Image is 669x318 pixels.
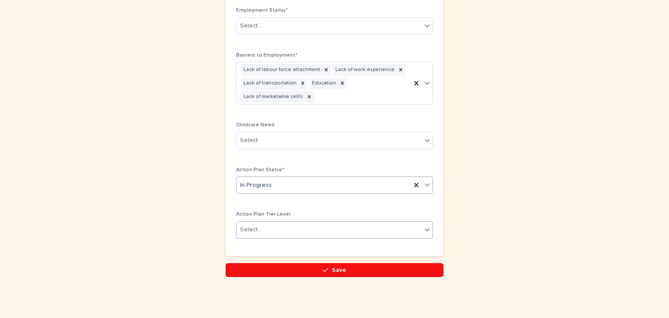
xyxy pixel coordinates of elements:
[240,225,262,234] div: Select...
[240,181,272,190] span: In Progress
[236,167,284,173] span: Action Plan Status*
[240,21,262,30] div: Select...
[309,78,338,89] div: Education
[241,78,298,89] div: Lack of transportation
[236,212,291,217] span: Action Plan Tier Level
[333,64,396,76] div: Lack of work experience
[332,267,346,273] span: Save
[240,136,262,145] div: Select...
[236,8,288,13] span: Employment Status*
[241,64,321,76] div: Lack of labour force attachment
[236,122,274,128] span: Childcare Need
[226,263,443,277] button: Save
[236,53,297,58] span: Barriers to Employment*
[241,91,304,103] div: Lack of marketable skills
